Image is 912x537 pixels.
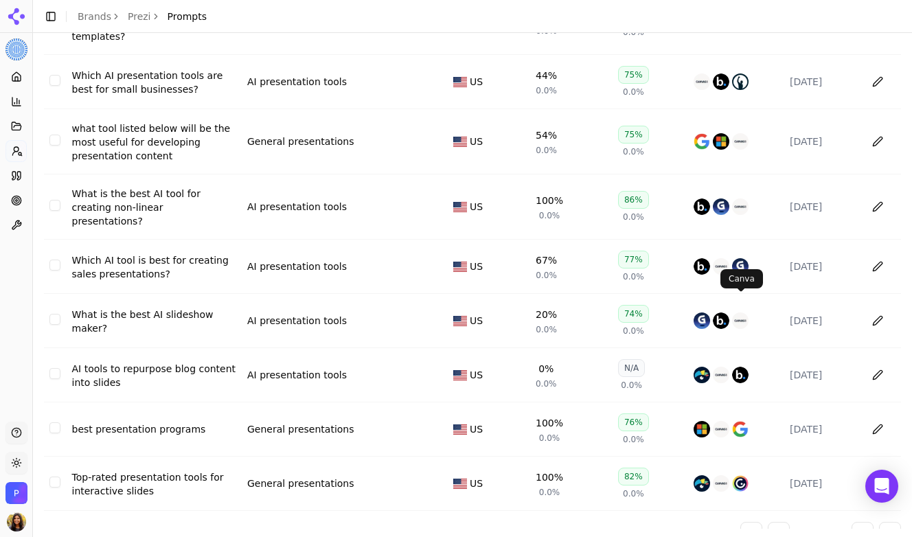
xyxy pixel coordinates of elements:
[470,477,483,490] span: US
[790,477,854,490] div: [DATE]
[867,310,889,332] button: Edit in sheet
[713,421,729,437] img: canva
[790,422,854,436] div: [DATE]
[694,133,710,150] img: google
[732,198,749,215] img: canva
[713,73,729,90] img: beautiful.ai
[453,137,467,147] img: US flag
[729,273,755,284] p: Canva
[623,488,644,499] span: 0.0%
[49,368,60,379] button: Select row 24
[539,487,560,498] span: 0.0%
[247,422,354,436] a: General presentations
[247,368,347,382] a: AI presentation tools
[247,477,354,490] div: General presentations
[732,475,749,492] img: genially
[618,191,649,209] div: 86%
[72,308,236,335] a: What is the best AI slideshow maker?
[247,135,354,148] div: General presentations
[536,128,557,142] div: 54%
[536,378,557,389] span: 0.0%
[470,75,483,89] span: US
[49,260,60,271] button: Select row 22
[618,359,645,377] div: N/A
[72,253,236,281] a: Which AI tool is best for creating sales presentations?
[713,133,729,150] img: microsoft
[623,87,644,98] span: 0.0%
[453,262,467,272] img: US flag
[5,38,27,60] button: Current brand: Prezi
[867,255,889,277] button: Edit in sheet
[470,200,483,214] span: US
[867,196,889,218] button: Edit in sheet
[536,145,557,156] span: 0.0%
[618,251,649,268] div: 77%
[694,421,710,437] img: microsoft
[623,325,644,336] span: 0.0%
[49,75,60,86] button: Select row 18
[78,10,207,23] nav: breadcrumb
[168,10,207,23] span: Prompts
[72,69,236,96] a: Which AI presentation tools are best for small businesses?
[536,470,563,484] div: 100%
[49,200,60,211] button: Select row 21
[623,434,644,445] span: 0.0%
[128,10,151,23] a: Prezi
[790,200,854,214] div: [DATE]
[470,368,483,382] span: US
[470,422,483,436] span: US
[453,479,467,489] img: US flag
[536,308,557,321] div: 20%
[72,122,236,163] a: what tool listed below will be the most useful for developing presentation content
[694,475,710,492] img: visme
[623,146,644,157] span: 0.0%
[790,75,854,89] div: [DATE]
[536,270,557,281] span: 0.0%
[72,422,236,436] a: best presentation programs
[618,126,649,144] div: 75%
[618,305,649,323] div: 74%
[865,470,898,503] div: Open Intercom Messenger
[694,73,710,90] img: canva
[453,370,467,380] img: US flag
[623,212,644,222] span: 0.0%
[247,75,347,89] a: AI presentation tools
[694,258,710,275] img: beautiful.ai
[247,314,347,328] div: AI presentation tools
[867,364,889,386] button: Edit in sheet
[470,260,483,273] span: US
[5,482,27,504] img: Prezi
[247,260,347,273] div: AI presentation tools
[72,470,236,498] a: Top-rated presentation tools for interactive slides
[623,271,644,282] span: 0.0%
[5,482,27,504] button: Open organization switcher
[713,258,729,275] img: canva
[78,11,111,22] a: Brands
[49,477,60,488] button: Select row 26
[790,368,854,382] div: [DATE]
[49,135,60,146] button: Select row 19
[5,38,27,60] img: Prezi
[7,512,26,532] button: Open user button
[694,198,710,215] img: beautiful.ai
[72,362,236,389] a: AI tools to repurpose blog content into slides
[453,77,467,87] img: US flag
[867,418,889,440] button: Edit in sheet
[453,316,467,326] img: US flag
[867,130,889,152] button: Edit in sheet
[72,187,236,228] a: What is the best AI tool for creating non-linear presentations?
[49,422,60,433] button: Select row 25
[790,260,854,273] div: [DATE]
[732,133,749,150] img: canva
[867,71,889,93] button: Edit in sheet
[618,66,649,84] div: 75%
[536,324,557,335] span: 0.0%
